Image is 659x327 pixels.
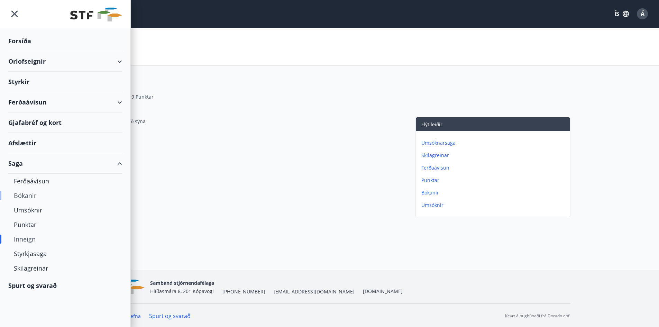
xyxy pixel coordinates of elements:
[150,280,214,286] span: Samband stjórnendafélaga
[8,133,122,153] div: Afslættir
[421,121,442,128] span: Flýtileiðir
[14,261,117,275] div: Skilagreinar
[611,8,633,20] button: ÍS
[8,72,122,92] div: Styrkir
[150,288,214,294] span: Hlíðasmára 8, 201 Kópavogi
[14,203,117,217] div: Umsóknir
[14,217,117,232] div: Punktar
[8,51,122,72] div: Orlofseignir
[8,153,122,174] div: Saga
[8,31,122,51] div: Forsíða
[274,288,355,295] span: [EMAIL_ADDRESS][DOMAIN_NAME]
[634,6,651,22] button: Á
[8,92,122,112] div: Ferðaávísun
[421,189,567,196] p: Bókanir
[421,139,567,146] p: Umsóknarsaga
[70,8,122,21] img: union_logo
[8,8,21,20] button: menu
[421,164,567,171] p: Ferðaávísun
[421,152,567,159] p: Skilagreinar
[14,188,117,203] div: Bókanir
[14,246,117,261] div: Styrkjasaga
[149,312,191,320] a: Spurt og svarað
[421,202,567,209] p: Umsóknir
[8,275,122,296] div: Spurt og svarað
[363,288,403,294] a: [DOMAIN_NAME]
[8,112,122,133] div: Gjafabréf og kort
[222,288,265,295] span: [PHONE_NUMBER]
[421,177,567,184] p: Punktar
[641,10,644,18] span: Á
[14,232,117,246] div: Inneign
[14,174,117,188] div: Ferðaávísun
[131,93,154,100] span: 9 Punktar
[505,313,570,319] p: Keyrt á hugbúnaði frá Dorado ehf.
